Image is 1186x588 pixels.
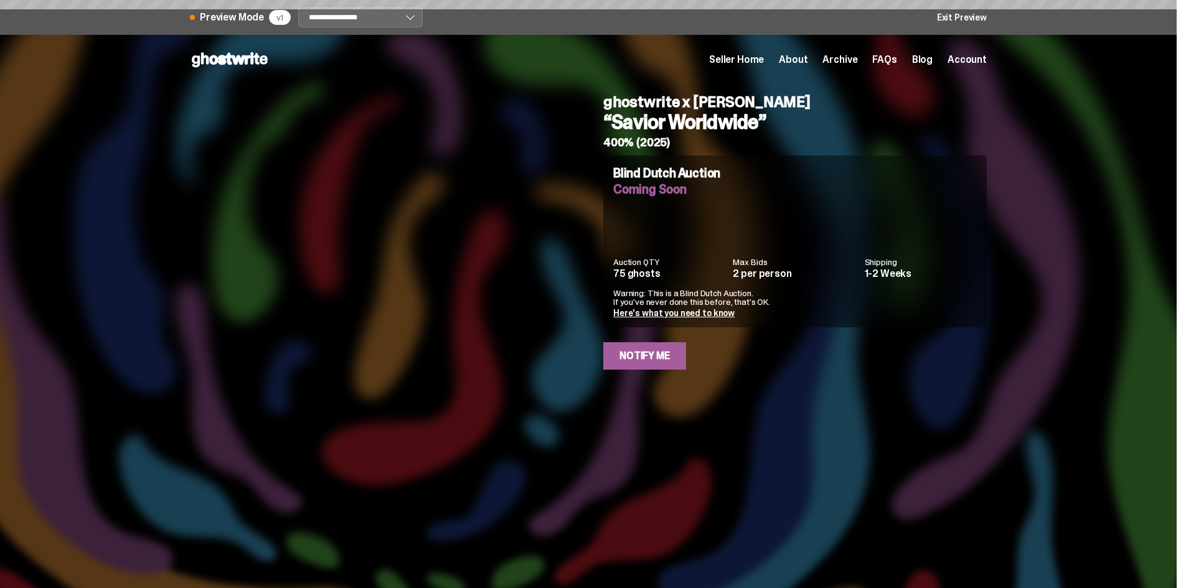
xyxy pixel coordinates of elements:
span: Preview Mode [200,12,264,22]
a: Notify Me [603,342,686,370]
a: Seller Home [709,55,764,65]
h4: ghostwrite x [PERSON_NAME] [603,95,987,110]
dt: Shipping [865,258,977,266]
a: About [779,55,807,65]
a: Archive [822,55,857,65]
dt: Max Bids [733,258,857,266]
h5: 400% (2025) [603,137,987,148]
a: Blog [912,55,933,65]
a: Exit Preview [937,13,987,22]
dt: Auction QTY [613,258,725,266]
a: Here's what you need to know [613,307,735,319]
div: v1 [269,10,291,25]
a: Account [948,55,987,65]
dd: 1-2 Weeks [865,269,977,279]
a: FAQs [872,55,897,65]
h3: “Savior Worldwide” [603,112,987,132]
div: Coming Soon [613,183,977,195]
h4: Blind Dutch Auction [613,167,720,179]
p: Warning: This is a Blind Dutch Auction. If you’ve never done this before, that’s OK. [613,289,977,306]
dd: 2 per person [733,269,857,279]
dd: 75 ghosts [613,269,725,279]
